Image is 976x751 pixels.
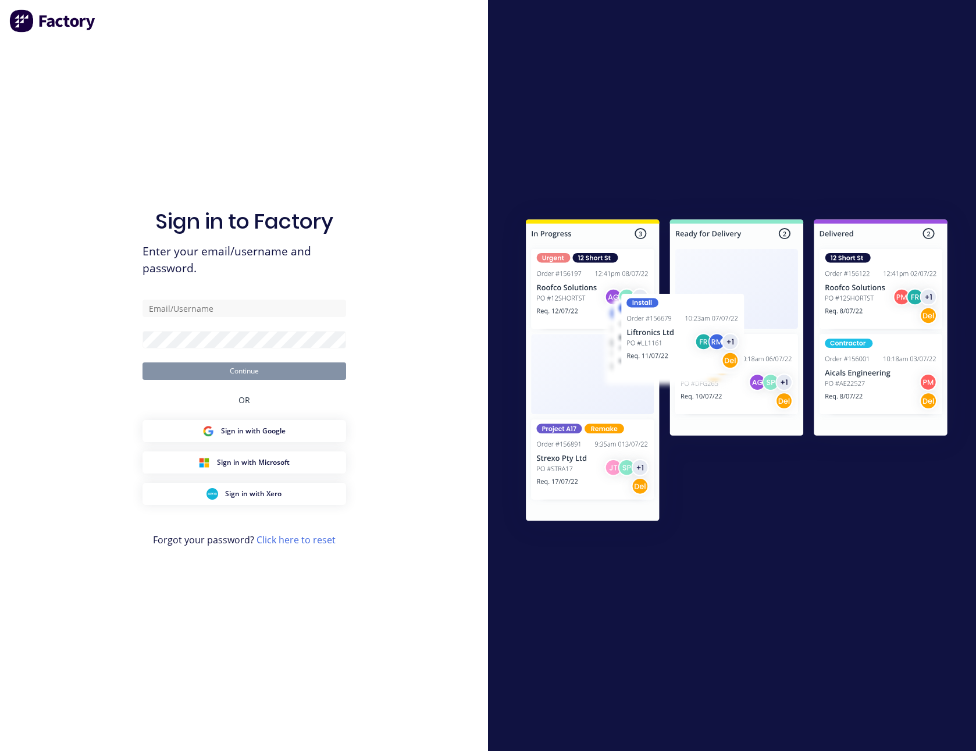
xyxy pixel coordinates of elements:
[143,483,346,505] button: Xero Sign inSign in with Xero
[143,451,346,474] button: Microsoft Sign inSign in with Microsoft
[143,243,346,277] span: Enter your email/username and password.
[143,362,346,380] button: Continue
[198,457,210,468] img: Microsoft Sign in
[225,489,282,499] span: Sign in with Xero
[217,457,290,468] span: Sign in with Microsoft
[155,209,333,234] h1: Sign in to Factory
[202,425,214,437] img: Google Sign in
[500,196,973,549] img: Sign in
[206,488,218,500] img: Xero Sign in
[153,533,336,547] span: Forgot your password?
[238,380,250,420] div: OR
[257,533,336,546] a: Click here to reset
[221,426,286,436] span: Sign in with Google
[143,300,346,317] input: Email/Username
[9,9,97,33] img: Factory
[143,420,346,442] button: Google Sign inSign in with Google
